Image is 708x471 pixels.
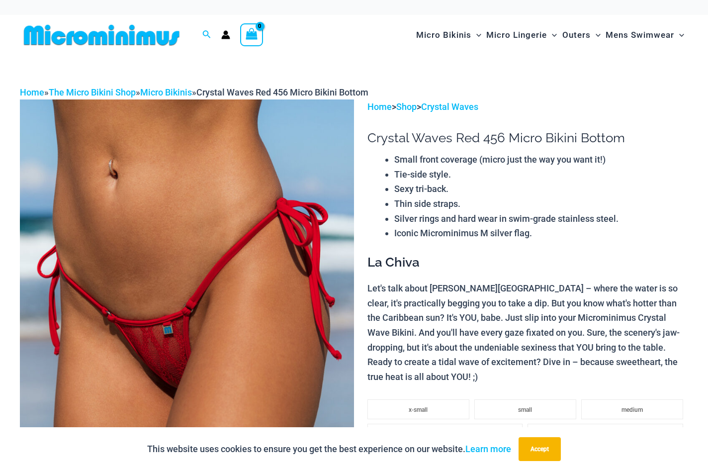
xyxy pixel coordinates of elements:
[674,22,684,48] span: Menu Toggle
[394,167,688,182] li: Tie-side style.
[394,182,688,196] li: Sexy tri-back.
[621,406,643,413] span: medium
[367,254,688,271] h3: La Chiva
[367,281,688,384] p: Let's talk about [PERSON_NAME][GEOGRAPHIC_DATA] – where the water is so clear, it's practically b...
[20,87,368,97] span: » » »
[547,22,557,48] span: Menu Toggle
[414,20,484,50] a: Micro BikinisMenu ToggleMenu Toggle
[528,424,683,444] li: x-large
[367,99,688,114] p: > >
[367,399,469,419] li: x-small
[367,424,523,444] li: large
[140,87,192,97] a: Micro Bikinis
[518,406,532,413] span: small
[394,211,688,226] li: Silver rings and hard wear in swim-grade stainless steel.
[240,23,263,46] a: View Shopping Cart, empty
[421,101,478,112] a: Crystal Waves
[603,20,687,50] a: Mens SwimwearMenu ToggleMenu Toggle
[412,18,688,52] nav: Site Navigation
[396,101,417,112] a: Shop
[20,24,183,46] img: MM SHOP LOGO FLAT
[394,196,688,211] li: Thin side straps.
[486,22,547,48] span: Micro Lingerie
[484,20,559,50] a: Micro LingerieMenu ToggleMenu Toggle
[606,22,674,48] span: Mens Swimwear
[474,399,576,419] li: small
[519,437,561,461] button: Accept
[591,22,601,48] span: Menu Toggle
[20,87,44,97] a: Home
[221,30,230,39] a: Account icon link
[560,20,603,50] a: OutersMenu ToggleMenu Toggle
[367,130,688,146] h1: Crystal Waves Red 456 Micro Bikini Bottom
[471,22,481,48] span: Menu Toggle
[416,22,471,48] span: Micro Bikinis
[367,101,392,112] a: Home
[49,87,136,97] a: The Micro Bikini Shop
[581,399,683,419] li: medium
[465,444,511,454] a: Learn more
[394,226,688,241] li: Iconic Microminimus M silver flag.
[147,442,511,457] p: This website uses cookies to ensure you get the best experience on our website.
[202,29,211,41] a: Search icon link
[394,152,688,167] li: Small front coverage (micro just the way you want it!)
[409,406,428,413] span: x-small
[562,22,591,48] span: Outers
[196,87,368,97] span: Crystal Waves Red 456 Micro Bikini Bottom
